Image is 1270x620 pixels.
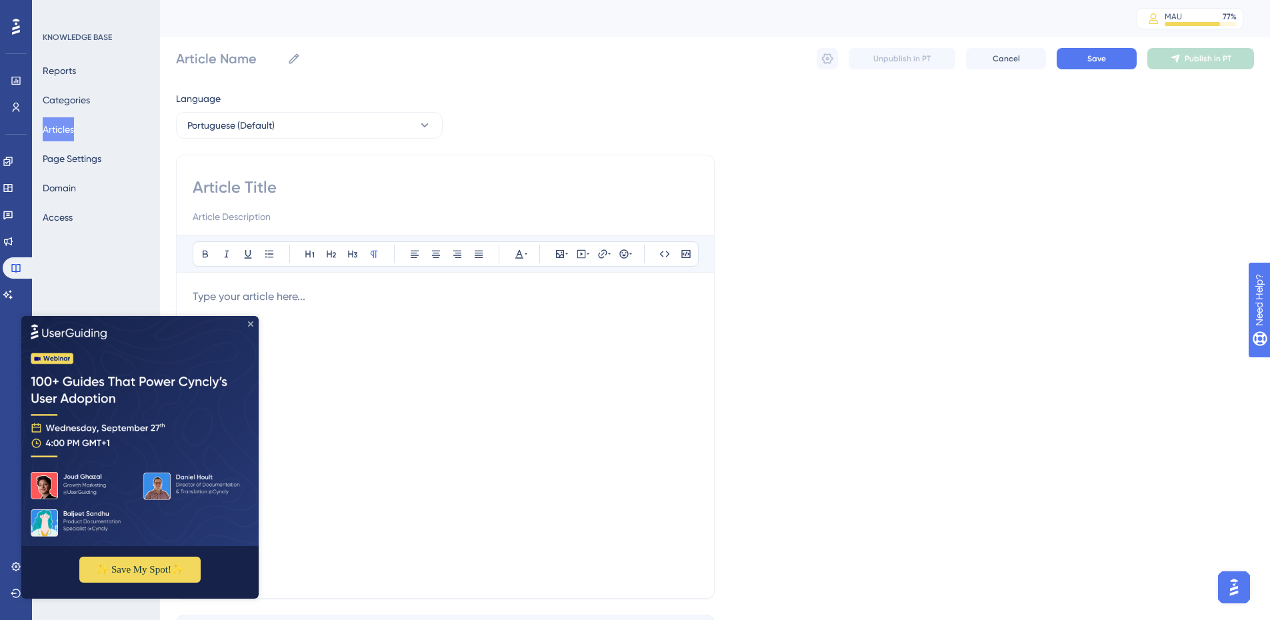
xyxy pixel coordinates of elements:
[193,209,698,225] input: Article Description
[993,53,1020,64] span: Cancel
[187,117,275,133] span: Portuguese (Default)
[176,49,282,68] input: Article Name
[873,53,931,64] span: Unpublish in PT
[43,205,73,229] button: Access
[193,177,698,198] input: Article Title
[43,117,74,141] button: Articles
[43,59,76,83] button: Reports
[1057,48,1137,69] button: Save
[1087,53,1106,64] span: Save
[43,176,76,200] button: Domain
[43,88,90,112] button: Categories
[176,91,221,107] span: Language
[966,48,1046,69] button: Cancel
[43,32,112,43] div: KNOWLEDGE BASE
[1165,11,1182,22] div: MAU
[31,3,83,19] span: Need Help?
[1185,53,1231,64] span: Publish in PT
[1214,567,1254,607] iframe: UserGuiding AI Assistant Launcher
[176,112,443,139] button: Portuguese (Default)
[849,48,955,69] button: Unpublish in PT
[43,147,101,171] button: Page Settings
[58,241,179,267] button: ✨ Save My Spot!✨
[1147,48,1254,69] button: Publish in PT
[227,5,232,11] div: Close Preview
[1223,11,1237,22] div: 77 %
